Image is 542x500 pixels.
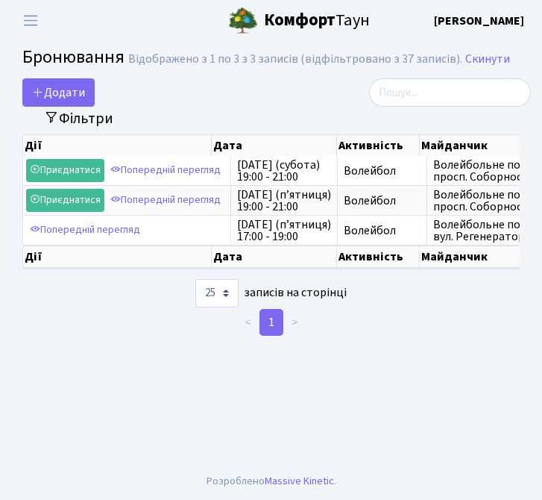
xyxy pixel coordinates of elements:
[344,225,420,237] span: Волейбол
[259,309,283,336] a: 1
[12,8,49,33] button: Переключити навігацію
[195,279,346,307] label: записів на сторінці
[344,165,420,177] span: Волейбол
[22,44,125,70] span: Бронювання
[228,6,258,36] img: logo.png
[107,159,224,182] a: Попередній перегляд
[337,135,420,156] th: Активність
[264,8,335,32] b: Комфорт
[264,8,370,34] span: Таун
[26,159,104,182] a: Приєднатися
[212,246,336,268] th: Дата
[369,78,531,107] input: Пошук...
[107,189,224,212] a: Попередній перегляд
[465,52,510,66] a: Скинути
[207,473,336,490] div: Розроблено .
[23,135,212,156] th: Дії
[34,107,123,130] button: Переключити фільтри
[23,246,212,268] th: Дії
[22,78,95,107] button: Додати
[265,473,334,489] a: Massive Kinetic
[434,13,524,29] b: [PERSON_NAME]
[212,135,336,156] th: Дата
[195,279,239,307] select: записів на сторінці
[128,52,462,66] div: Відображено з 1 по 3 з 3 записів (відфільтровано з 37 записів).
[237,219,331,243] span: [DATE] (п’ятниця) 17:00 - 19:00
[344,195,420,207] span: Волейбол
[237,189,331,213] span: [DATE] (п’ятниця) 19:00 - 21:00
[337,246,420,268] th: Активність
[237,159,331,183] span: [DATE] (субота) 19:00 - 21:00
[434,12,524,30] a: [PERSON_NAME]
[26,219,144,242] a: Попередній перегляд
[26,189,104,212] a: Приєднатися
